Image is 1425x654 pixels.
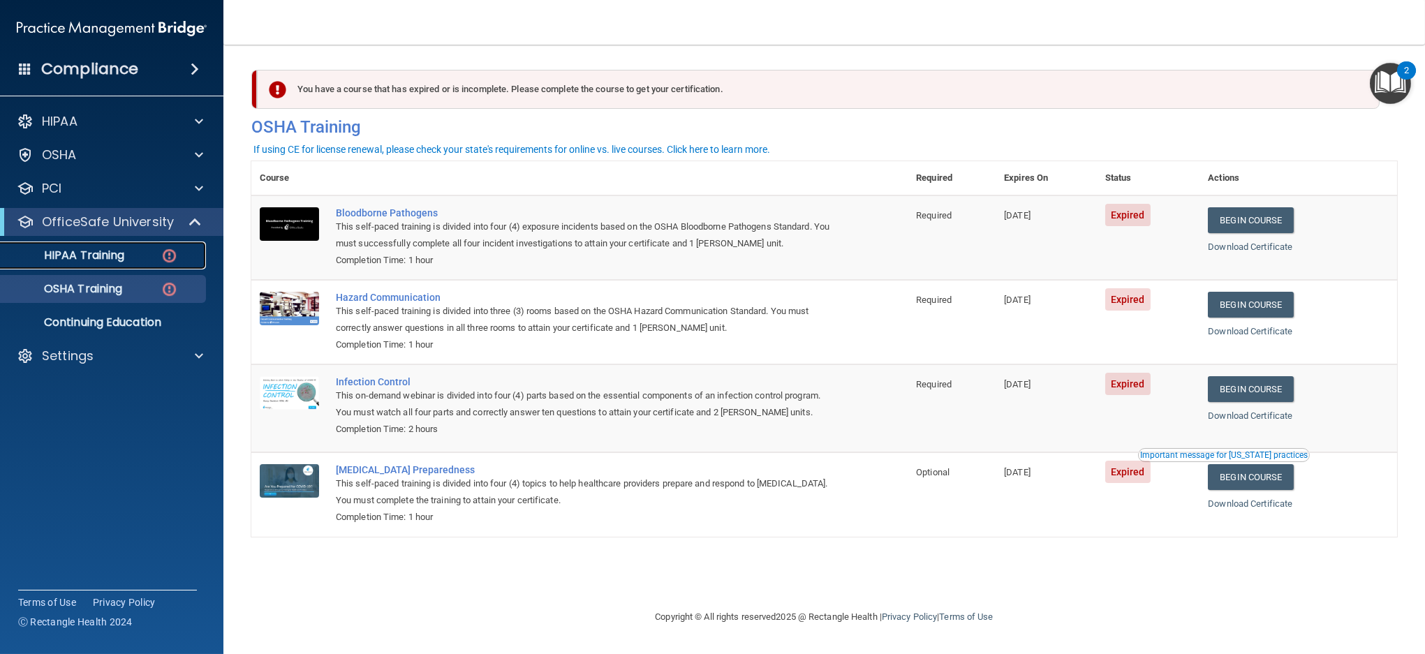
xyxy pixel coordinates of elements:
th: Course [251,161,327,195]
a: Download Certificate [1208,410,1292,421]
div: Completion Time: 1 hour [336,336,838,353]
button: Open Resource Center, 2 new notifications [1370,63,1411,104]
span: Required [916,379,952,389]
h4: OSHA Training [251,117,1397,137]
div: This on-demand webinar is divided into four (4) parts based on the essential components of an inf... [336,387,838,421]
a: Infection Control [336,376,838,387]
span: Expired [1105,288,1151,311]
span: Required [916,210,952,221]
a: [MEDICAL_DATA] Preparedness [336,464,838,475]
div: If using CE for license renewal, please check your state's requirements for online vs. live cours... [253,144,770,154]
a: OfficeSafe University [17,214,202,230]
div: Important message for [US_STATE] practices [1140,451,1308,459]
a: Settings [17,348,203,364]
a: Hazard Communication [336,292,838,303]
a: Terms of Use [18,595,76,609]
span: [DATE] [1004,467,1031,477]
p: HIPAA [42,113,77,130]
div: Completion Time: 1 hour [336,509,838,526]
span: [DATE] [1004,295,1031,305]
a: Bloodborne Pathogens [336,207,838,218]
p: Settings [42,348,94,364]
p: OfficeSafe University [42,214,174,230]
p: OSHA Training [9,282,122,296]
a: Download Certificate [1208,498,1292,509]
div: You have a course that has expired or is incomplete. Please complete the course to get your certi... [257,70,1380,109]
a: HIPAA [17,113,203,130]
a: Begin Course [1208,207,1293,233]
a: Begin Course [1208,292,1293,318]
p: Continuing Education [9,315,200,329]
a: Privacy Policy [93,595,156,609]
a: OSHA [17,147,203,163]
img: danger-circle.6113f641.png [161,281,178,298]
span: Required [916,295,952,305]
img: exclamation-circle-solid-danger.72ef9ffc.png [269,81,286,98]
a: Begin Course [1208,464,1293,490]
div: This self-paced training is divided into four (4) exposure incidents based on the OSHA Bloodborne... [336,218,838,252]
button: Read this if you are a dental practitioner in the state of CA [1138,448,1310,462]
span: Expired [1105,204,1151,226]
a: PCI [17,180,203,197]
div: 2 [1404,70,1409,89]
span: Ⓒ Rectangle Health 2024 [18,615,133,629]
img: PMB logo [17,15,207,43]
p: HIPAA Training [9,248,124,262]
div: Copyright © All rights reserved 2025 @ Rectangle Health | | [570,595,1079,639]
h4: Compliance [41,59,138,79]
span: Optional [916,467,950,477]
div: This self-paced training is divided into three (3) rooms based on the OSHA Hazard Communication S... [336,303,838,336]
a: Download Certificate [1208,326,1292,336]
th: Required [908,161,996,195]
a: Privacy Policy [882,611,937,622]
th: Expires On [996,161,1097,195]
p: PCI [42,180,61,197]
div: Completion Time: 2 hours [336,421,838,438]
a: Begin Course [1208,376,1293,402]
span: Expired [1105,373,1151,395]
a: Terms of Use [939,611,993,622]
div: This self-paced training is divided into four (4) topics to help healthcare providers prepare and... [336,475,838,509]
th: Actions [1199,161,1397,195]
th: Status [1097,161,1199,195]
button: If using CE for license renewal, please check your state's requirements for online vs. live cours... [251,142,772,156]
a: Download Certificate [1208,241,1292,252]
img: danger-circle.6113f641.png [161,247,178,265]
div: Completion Time: 1 hour [336,252,838,269]
p: OSHA [42,147,77,163]
span: Expired [1105,461,1151,483]
span: [DATE] [1004,210,1031,221]
span: [DATE] [1004,379,1031,389]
